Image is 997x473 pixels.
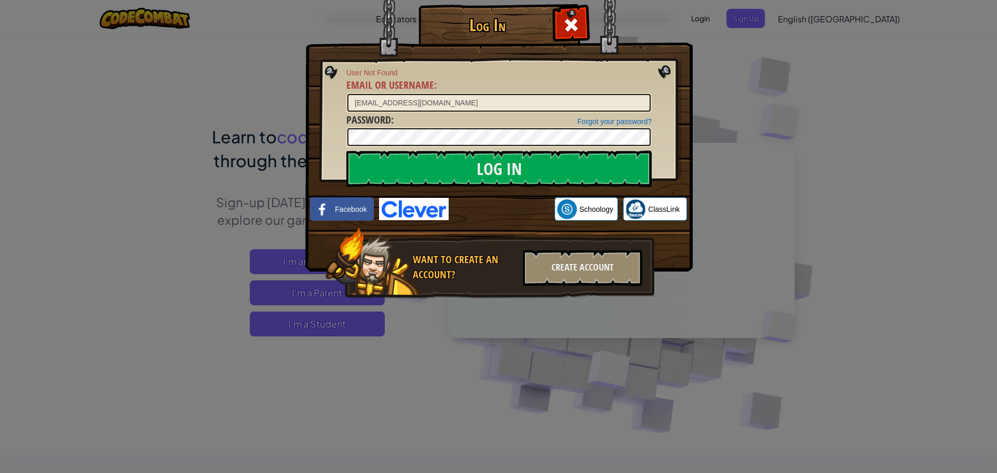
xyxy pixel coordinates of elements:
[346,78,434,92] span: Email or Username
[346,151,652,187] input: Log In
[346,78,437,93] label: :
[379,198,449,220] img: clever-logo-blue.png
[313,199,332,219] img: facebook_small.png
[413,252,517,282] div: Want to create an account?
[648,204,680,214] span: ClassLink
[449,198,555,221] iframe: Sign in with Google Button
[580,204,613,214] span: Schoology
[421,16,554,34] h1: Log In
[626,199,645,219] img: classlink-logo-small.png
[523,250,642,286] div: Create Account
[335,204,367,214] span: Facebook
[346,113,391,127] span: Password
[557,199,577,219] img: schoology.png
[346,67,652,78] span: User Not Found
[346,113,394,128] label: :
[577,117,652,126] a: Forgot your password?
